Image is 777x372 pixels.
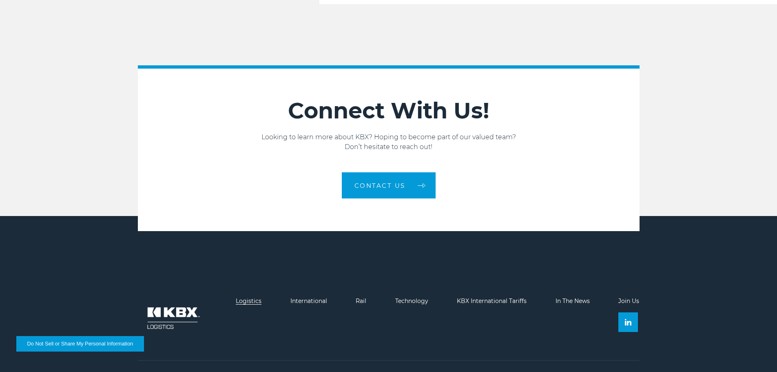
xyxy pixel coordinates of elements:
[138,298,207,339] img: kbx logo
[138,132,640,152] p: Looking to learn more about KBX? Hoping to become part of our valued team? Don’t hesitate to reac...
[356,297,366,305] a: Rail
[736,333,777,372] iframe: Chat Widget
[342,172,436,198] a: Contact us arrow arrow
[354,183,405,189] span: Contact us
[395,297,428,305] a: Technology
[138,97,640,124] h2: Connect With Us!
[290,297,327,305] a: International
[16,336,144,352] button: Do Not Sell or Share My Personal Information
[556,297,590,305] a: In The News
[625,319,631,325] img: Linkedin
[457,297,527,305] a: KBX International Tariffs
[618,297,639,305] a: Join Us
[236,297,261,305] a: Logistics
